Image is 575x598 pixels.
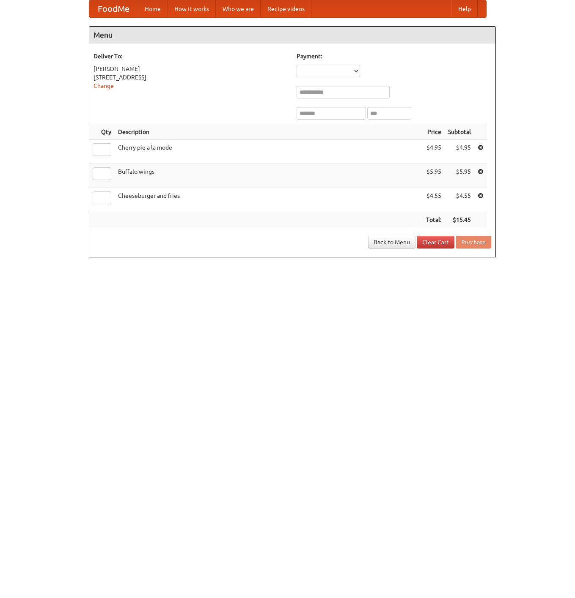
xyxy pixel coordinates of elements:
th: Price [423,124,445,140]
a: Help [451,0,478,17]
td: Cherry pie a la mode [115,140,423,164]
div: [STREET_ADDRESS] [94,73,288,82]
a: Back to Menu [368,236,415,248]
h4: Menu [89,27,495,44]
a: Clear Cart [417,236,454,248]
h5: Payment: [297,52,491,60]
th: Total: [423,212,445,228]
td: $4.95 [423,140,445,164]
button: Purchase [456,236,491,248]
th: Qty [89,124,115,140]
td: $4.55 [445,188,474,212]
td: $5.95 [445,164,474,188]
a: FoodMe [89,0,138,17]
td: $4.55 [423,188,445,212]
a: Home [138,0,168,17]
td: Buffalo wings [115,164,423,188]
a: Who we are [216,0,261,17]
td: Cheeseburger and fries [115,188,423,212]
th: Description [115,124,423,140]
a: Change [94,82,114,89]
a: Recipe videos [261,0,311,17]
th: $15.45 [445,212,474,228]
td: $4.95 [445,140,474,164]
th: Subtotal [445,124,474,140]
h5: Deliver To: [94,52,288,60]
div: [PERSON_NAME] [94,65,288,73]
td: $5.95 [423,164,445,188]
a: How it works [168,0,216,17]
